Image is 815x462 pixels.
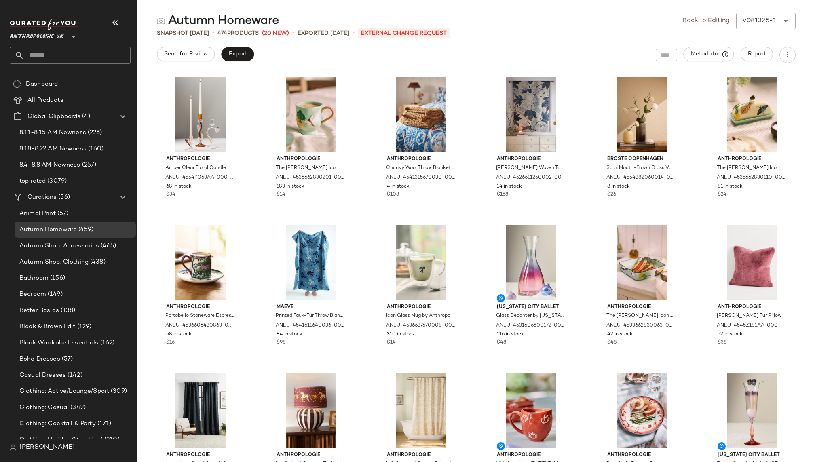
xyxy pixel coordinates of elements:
[277,156,345,163] span: Anthropologie
[387,339,396,346] span: $14
[57,193,70,202] span: (56)
[19,257,89,267] span: Autumn Shop: Clothing
[19,306,59,315] span: Better Basics
[718,156,786,163] span: Anthropologie
[27,96,63,105] span: All Products
[165,165,234,172] span: Amber Clear Floral Candle Holder by Anthropologie in Brown Size: Tall
[387,304,456,311] span: Anthropologie
[684,47,734,61] button: Metadata
[601,373,682,448] img: 90745696_022_a
[497,304,566,311] span: [US_STATE] City Ballet
[19,322,76,331] span: Black & Brown Edit
[165,322,234,329] span: ANEU-4536606430863-000-004
[607,304,676,311] span: Anthropologie
[19,160,80,170] span: 8.4-8.8 AM Newness
[497,191,508,198] span: $168
[277,191,285,198] span: $14
[497,451,566,459] span: Anthropologie
[497,339,506,346] span: $48
[212,28,214,38] span: •
[165,312,234,320] span: Portobello Stoneware Espresso Cup & Saucer by Anthropologie
[60,354,73,364] span: (57)
[46,290,63,299] span: (149)
[217,29,259,38] div: Products
[607,191,616,198] span: $26
[19,241,99,251] span: Autumn Shop: Accessories
[166,191,175,198] span: $34
[56,209,69,218] span: (57)
[86,128,102,137] span: (226)
[157,47,215,61] button: Send for Review
[607,331,633,338] span: 42 in stock
[711,225,793,300] img: 4545Z181AA_054_b
[96,419,112,428] span: (171)
[380,77,462,152] img: 99999088_025_a
[606,322,675,329] span: ANEU-4533662830063-000-045
[277,339,285,346] span: $98
[19,354,60,364] span: Boho Dresses
[606,312,675,320] span: The [PERSON_NAME] Icon Stoneware Square Baking Dish: Fall Edition by Anthropologie in Blue
[497,156,566,163] span: Anthropologie
[387,183,410,190] span: 4 in stock
[228,51,247,57] span: Export
[386,312,455,320] span: Icon Glass Mug by Anthropologie in Black
[490,225,572,300] img: 102156791_000_b
[380,373,462,448] img: 100187616_014_b
[99,338,115,348] span: (162)
[276,165,344,172] span: The [PERSON_NAME] Icon Stoneware Mug: Fall Edition by Anthropologie in Blue
[298,29,349,38] p: Exported [DATE]
[717,312,785,320] span: [PERSON_NAME] Fur Pillow by Anthropologie in Purple Size: 18" sq, Polyester
[19,338,99,348] span: Black Wardrobe Essentials
[166,339,175,346] span: $16
[277,451,345,459] span: Anthropologie
[717,322,785,329] span: ANEU-4545Z181AA-000-054
[387,191,399,198] span: $108
[166,183,192,190] span: 68 in stock
[19,128,86,137] span: 8.11-8.15 AM Newness
[711,77,793,152] img: 99039612_072_a
[165,174,234,181] span: ANEU-4554P063AA-000-027
[19,419,96,428] span: Clothing: Cocktail & Party
[69,403,86,412] span: (342)
[157,29,209,38] span: Snapshot [DATE]
[221,47,254,61] button: Export
[270,373,352,448] img: 99508491_020_b
[718,304,786,311] span: Anthropologie
[607,156,676,163] span: Broste Copenhagen
[157,13,279,29] div: Autumn Homeware
[10,27,64,42] span: Anthropologie UK
[607,451,676,459] span: Anthropologie
[160,373,241,448] img: 45467439AA_041_b
[353,28,355,38] span: •
[270,77,352,152] img: 99033870_045_a
[606,174,675,181] span: ANEU-4554382060014-000-030
[711,373,793,448] img: 102155231_000_b
[166,156,235,163] span: Anthropologie
[109,387,127,396] span: (309)
[743,16,776,26] div: v081325-1
[77,225,93,234] span: (459)
[262,29,289,38] span: (20 New)
[690,51,727,58] span: Metadata
[277,183,304,190] span: 183 in stock
[76,322,92,331] span: (129)
[99,241,116,251] span: (465)
[160,77,241,152] img: 4554P063AA_027_b10
[19,443,75,452] span: [PERSON_NAME]
[490,373,572,448] img: 90747098_080_b14
[607,183,630,190] span: 8 in stock
[80,160,97,170] span: (257)
[164,51,208,57] span: Send for Review
[496,322,565,329] span: ANEU-4531606600172-000-000
[496,174,565,181] span: ANEU-4526611250002-000-024
[496,312,565,320] span: Glass Decanter by [US_STATE] City Ballet at Anthropologie
[717,165,785,172] span: The [PERSON_NAME] Icon Stoneware Butter Dish by Anthropologie in Yellow Size: Buttr dish
[387,156,456,163] span: Anthropologie
[87,144,104,154] span: (160)
[496,165,565,172] span: [PERSON_NAME] Woven Tapestry by Anthropologie in Beige, Cotton
[19,435,103,445] span: Clothing: Holiday (Vacation)
[27,112,80,121] span: Global Clipboards
[19,209,56,218] span: Animal Print
[277,304,345,311] span: Maeve
[386,165,455,172] span: Chunky Wool Throw Blanket by Anthropologie in Yellow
